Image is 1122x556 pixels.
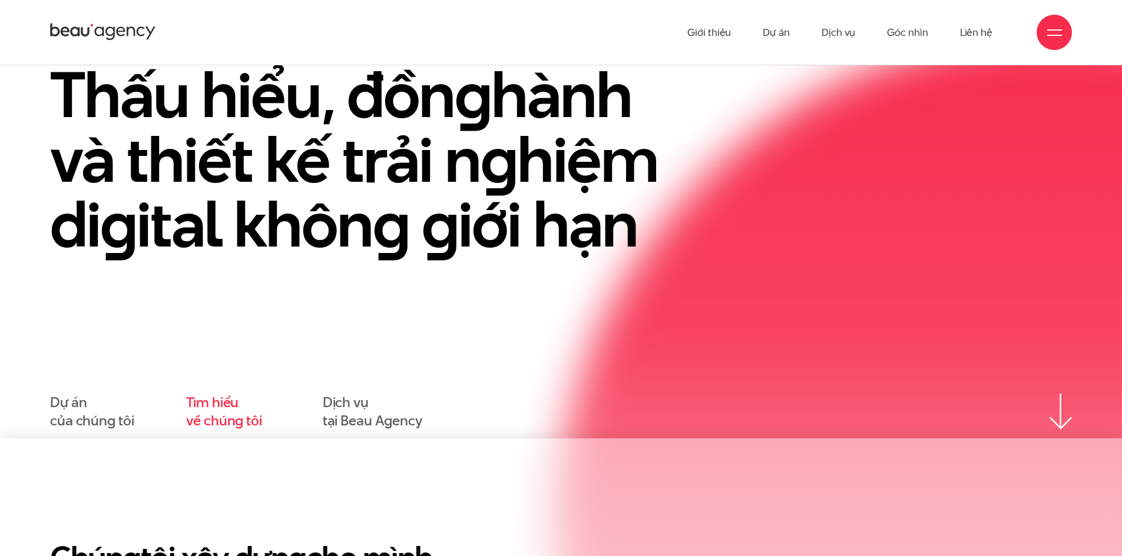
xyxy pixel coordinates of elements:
[50,62,698,257] h1: Thấu hiểu, đồn hành và thiết kế trải n hiệm di ital khôn iới hạn
[455,51,491,139] en: g
[100,180,137,268] en: g
[481,115,517,204] en: g
[186,394,262,430] a: Tìm hiểuvề chúng tôi
[422,180,458,268] en: g
[50,394,134,430] a: Dự áncủa chúng tôi
[323,394,422,430] a: Dịch vụtại Beau Agency
[373,180,409,268] en: g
